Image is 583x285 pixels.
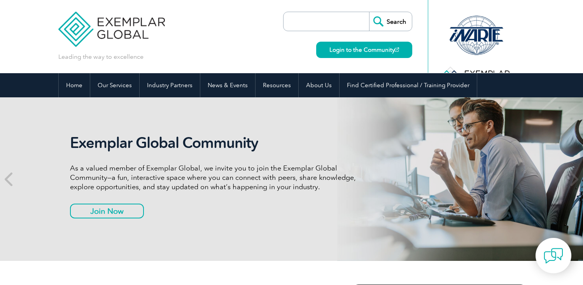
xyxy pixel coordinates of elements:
a: News & Events [200,73,255,97]
p: As a valued member of Exemplar Global, we invite you to join the Exemplar Global Community—a fun,... [70,164,362,192]
h2: Exemplar Global Community [70,134,362,152]
a: Find Certified Professional / Training Provider [340,73,477,97]
a: Join Now [70,204,144,218]
a: Industry Partners [140,73,200,97]
img: open_square.png [395,47,399,52]
a: About Us [299,73,339,97]
a: Login to the Community [316,42,412,58]
p: Leading the way to excellence [58,53,144,61]
a: Home [59,73,90,97]
img: contact-chat.png [544,246,563,266]
input: Search [369,12,412,31]
a: Resources [256,73,298,97]
a: Our Services [90,73,139,97]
